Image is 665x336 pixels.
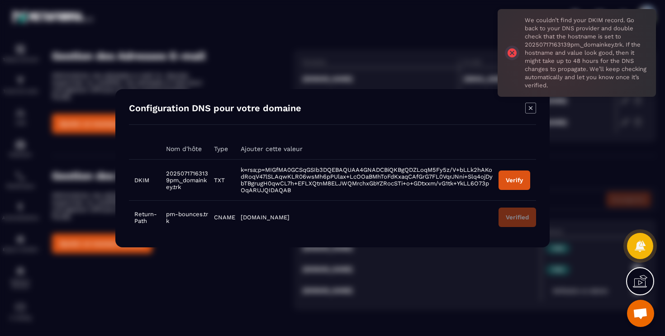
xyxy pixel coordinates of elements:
th: Nom d'hôte [161,138,209,160]
th: Type [209,138,235,160]
span: pm-bounces.trk [166,210,208,224]
div: Verify [506,176,523,183]
button: Verified [499,208,536,227]
div: Verified [506,214,529,221]
td: CNAME [209,200,235,234]
h4: Configuration DNS pour votre domaine [129,103,301,115]
span: [DOMAIN_NAME] [241,214,290,221]
td: TXT [209,159,235,200]
a: Ouvrir le chat [627,300,654,327]
td: DKIM [129,159,161,200]
td: Return-Path [129,200,161,234]
span: k=rsa;p=MIGfMA0GCSqGSIb3DQEBAQUAA4GNADCBiQKBgQDZLoqM5Fy5z/V+bLLk2hAKodRoqV47lSLAqwKLR06wsMh6pPUla... [241,166,493,194]
th: Ajouter cette valeur [235,138,493,160]
button: Verify [499,170,530,189]
span: 20250717163139pm._domainkey.trk [166,170,208,190]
